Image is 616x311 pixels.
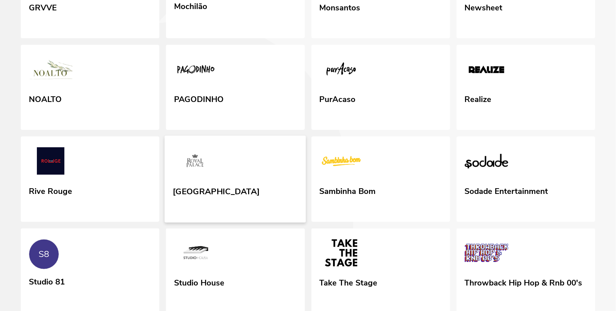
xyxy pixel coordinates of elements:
div: Take The Stage [320,276,378,288]
img: Royal Palace [173,147,218,177]
img: NOALTO [29,56,72,86]
a: Rive Rouge Rive Rouge [21,137,159,222]
div: GRVVE [29,1,57,13]
div: Newsheet [465,1,503,13]
div: NOALTO [29,92,62,104]
div: Monsantos [320,1,360,13]
img: Realize [465,56,508,86]
div: Rive Rouge [29,184,72,196]
img: Rive Rouge [29,147,72,177]
a: Sodade Entertainment Sodade Entertainment [457,137,595,222]
div: Realize [465,92,492,104]
img: PurAcaso [320,56,363,86]
div: Sodade Entertainment [465,184,548,196]
div: Studio 81 [29,275,65,287]
a: NOALTO NOALTO [21,45,159,130]
a: PAGODINHO PAGODINHO [166,45,304,130]
a: PurAcaso PurAcaso [312,45,450,130]
a: Realize Realize [457,45,595,130]
div: Throwback Hip Hop & Rnb 00's [465,276,582,288]
div: PAGODINHO [174,92,224,104]
div: Sambinha Bom [320,184,376,196]
a: Sambinha Bom Sambinha Bom [312,137,450,222]
img: Throwback Hip Hop & Rnb 00's [465,239,508,269]
img: Sodade Entertainment [465,147,508,177]
img: Sambinha Bom [320,147,363,177]
div: [GEOGRAPHIC_DATA] [173,184,260,196]
div: S8 [39,249,49,259]
a: Royal Palace [GEOGRAPHIC_DATA] [165,136,306,223]
div: PurAcaso [320,92,356,104]
img: Studio House [174,239,218,269]
div: Studio House [174,276,224,288]
img: Take The Stage [320,239,363,269]
img: PAGODINHO [174,56,218,86]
